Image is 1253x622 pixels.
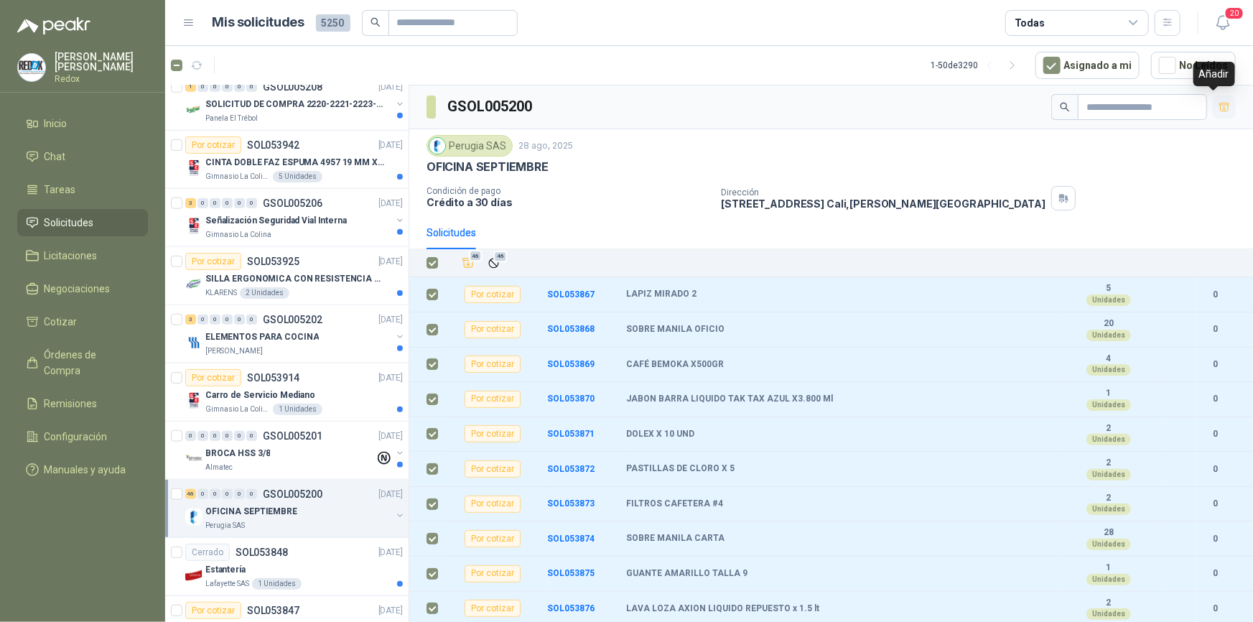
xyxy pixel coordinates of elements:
[1086,434,1131,445] div: Unidades
[1196,322,1236,336] b: 0
[17,242,148,269] a: Licitaciones
[273,171,322,182] div: 5 Unidades
[17,390,148,417] a: Remisiones
[17,308,148,335] a: Cotizar
[547,289,595,300] b: SOL053867
[626,359,724,371] b: CAFÉ BEMOKA X500GR
[1086,330,1131,341] div: Unidades
[234,82,245,92] div: 0
[626,603,819,615] b: LAVA LOZA AXION LIQUIDO REPUESTO x 1.5 lt
[205,214,347,228] p: Señalización Seguridad Vial Interna
[547,429,595,439] a: SOL053871
[185,198,196,208] div: 3
[427,196,709,208] p: Crédito a 30 días
[210,198,220,208] div: 0
[465,565,521,582] div: Por cotizar
[378,371,403,385] p: [DATE]
[45,347,134,379] span: Órdenes de Compra
[465,600,521,617] div: Por cotizar
[185,311,406,357] a: 3 0 0 0 0 0 GSOL005202[DATE] Company LogoELEMENTOS PARA COCINA[PERSON_NAME]
[547,568,595,578] a: SOL053875
[1196,427,1236,441] b: 0
[45,281,111,297] span: Negociaciones
[465,496,521,513] div: Por cotizar
[252,578,302,590] div: 1 Unidades
[263,198,322,208] p: GSOL005206
[45,396,98,412] span: Remisiones
[1060,102,1070,112] span: search
[465,356,521,373] div: Por cotizar
[205,462,233,473] p: Almatec
[185,315,196,325] div: 3
[1196,532,1236,546] b: 0
[234,315,245,325] div: 0
[1059,598,1158,609] b: 2
[465,460,521,478] div: Por cotizar
[205,330,319,344] p: ELEMENTOS PARA COCINA
[17,110,148,137] a: Inicio
[45,314,78,330] span: Cotizar
[465,530,521,547] div: Por cotizar
[185,136,241,154] div: Por cotizar
[1059,527,1158,539] b: 28
[247,256,299,266] p: SOL053925
[518,139,573,153] p: 28 ago, 2025
[197,82,208,92] div: 0
[205,156,384,170] p: CINTA DOBLE FAZ ESPUMA 4957 19 MM X 25 MT TESA
[210,315,220,325] div: 0
[493,251,507,262] span: 46
[205,171,270,182] p: Gimnasio La Colina
[547,603,595,613] a: SOL053876
[185,489,196,499] div: 46
[185,486,406,532] a: 46 0 0 0 0 0 GSOL005200[DATE] Company LogoOFICINA SEPTIEMBREPerugia SAS
[213,12,304,33] h1: Mis solicitudes
[45,248,98,264] span: Licitaciones
[547,464,595,474] a: SOL053872
[378,139,403,152] p: [DATE]
[17,456,148,483] a: Manuales y ayuda
[185,567,202,584] img: Company Logo
[165,247,409,305] a: Por cotizarSOL053925[DATE] Company LogoSILLA ERGONOMICA CON RESISTENCIA A 150KGKLARENS2 Unidades
[484,254,503,273] button: Ignorar
[1059,423,1158,435] b: 2
[17,209,148,236] a: Solicitudes
[378,80,403,94] p: [DATE]
[45,149,66,164] span: Chat
[246,315,257,325] div: 0
[263,431,322,441] p: GSOL005201
[17,143,148,170] a: Chat
[205,229,271,241] p: Gimnasio La Colina
[165,363,409,422] a: Por cotizarSOL053914[DATE] Company LogoCarro de Servicio MedianoGimnasio La Colina1 Unidades
[247,140,299,150] p: SOL053942
[378,197,403,210] p: [DATE]
[222,82,233,92] div: 0
[626,533,725,544] b: SOBRE MANILA CARTA
[547,394,595,404] b: SOL053870
[1196,463,1236,476] b: 0
[197,198,208,208] div: 0
[185,431,196,441] div: 0
[165,538,409,596] a: CerradoSOL053848[DATE] Company LogoEstanteríaLafayette SAS1 Unidades
[205,389,315,402] p: Carro de Servicio Mediano
[236,547,288,557] p: SOL053848
[234,489,245,499] div: 0
[185,159,202,177] img: Company Logo
[1196,288,1236,302] b: 0
[185,78,406,124] a: 1 0 0 0 0 0 GSOL005208[DATE] Company LogoSOLICITUD DE COMPRA 2220-2221-2223-2224Panela El Trébol
[17,423,148,450] a: Configuración
[185,544,230,561] div: Cerrado
[205,345,263,357] p: [PERSON_NAME]
[222,315,233,325] div: 0
[547,324,595,334] a: SOL053868
[429,138,445,154] img: Company Logo
[1086,364,1131,376] div: Unidades
[1015,15,1045,31] div: Todas
[427,225,476,241] div: Solicitudes
[246,198,257,208] div: 0
[185,101,202,119] img: Company Logo
[55,52,148,72] p: [PERSON_NAME] [PERSON_NAME]
[1086,608,1131,620] div: Unidades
